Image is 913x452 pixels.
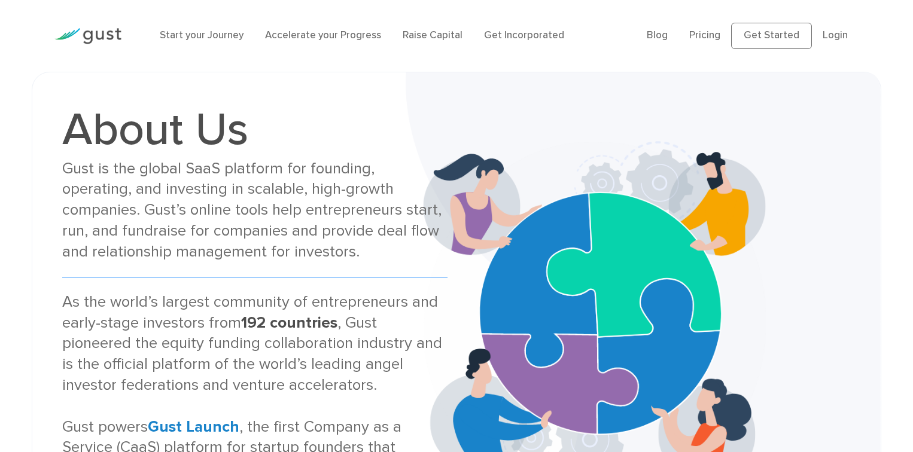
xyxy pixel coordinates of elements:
a: Gust Launch [148,417,239,436]
a: Get Started [731,23,812,49]
a: Pricing [689,29,720,41]
a: Blog [647,29,668,41]
div: Gust is the global SaaS platform for founding, operating, and investing in scalable, high-growth ... [62,158,448,262]
a: Accelerate your Progress [265,29,381,41]
img: Gust Logo [54,28,121,44]
a: Start your Journey [160,29,244,41]
a: Login [823,29,848,41]
h1: About Us [62,107,448,152]
strong: 192 countries [241,313,337,332]
a: Raise Capital [403,29,462,41]
a: Get Incorporated [484,29,564,41]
